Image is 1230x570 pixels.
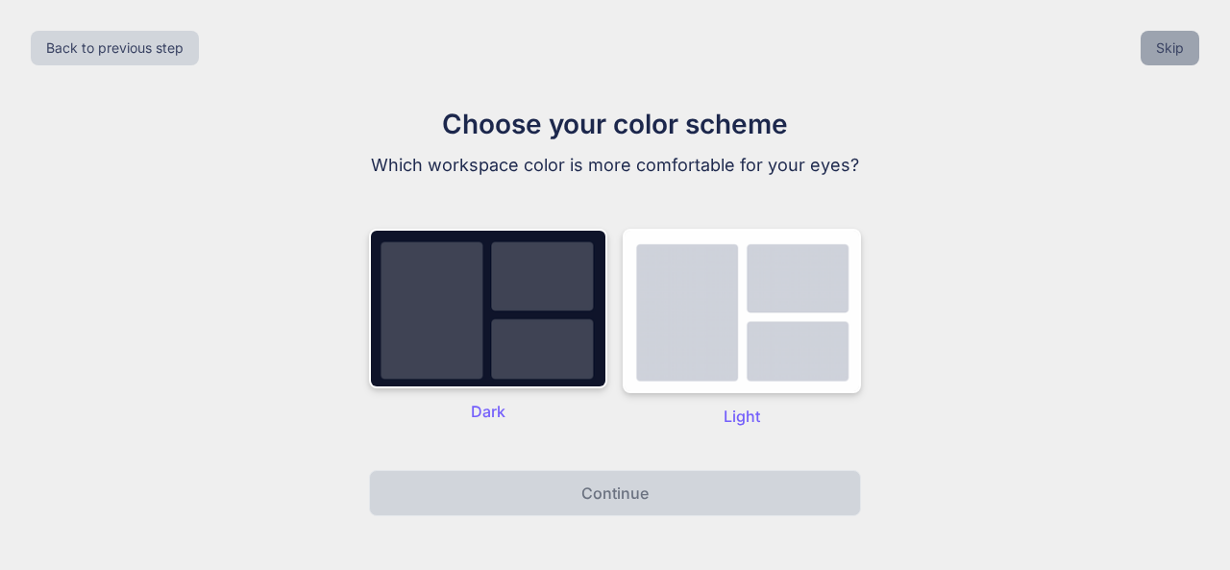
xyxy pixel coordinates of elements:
[369,400,607,423] p: Dark
[292,152,938,179] p: Which workspace color is more comfortable for your eyes?
[1141,31,1199,65] button: Skip
[369,229,607,388] img: dark
[292,104,938,144] h1: Choose your color scheme
[623,405,861,428] p: Light
[31,31,199,65] button: Back to previous step
[369,470,861,516] button: Continue
[581,482,649,505] p: Continue
[623,229,861,393] img: dark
